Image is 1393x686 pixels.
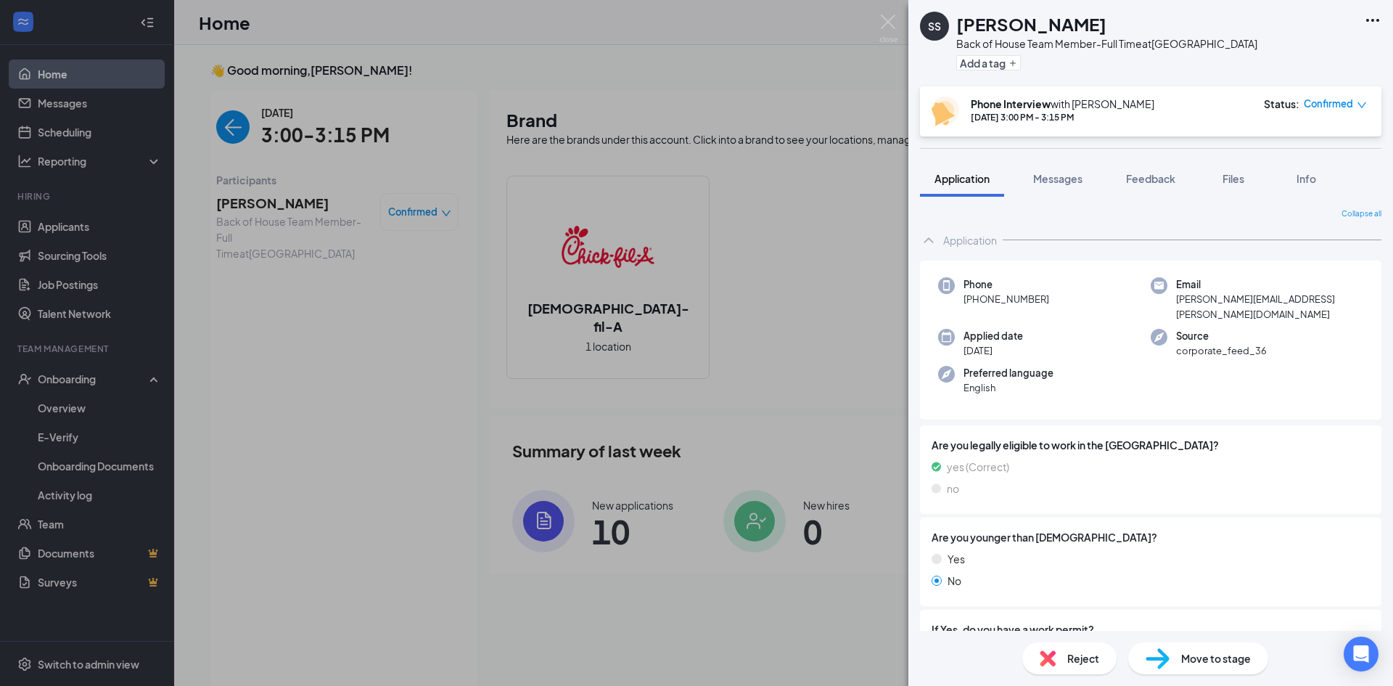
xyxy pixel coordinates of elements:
span: Collapse all [1341,208,1381,220]
span: Preferred language [963,366,1053,380]
svg: Ellipses [1364,12,1381,29]
span: Source [1176,329,1267,343]
span: Phone [963,277,1049,292]
svg: ChevronUp [920,232,937,249]
b: Phone Interview [971,97,1051,110]
span: English [963,380,1053,395]
span: Info [1297,172,1316,185]
div: SS [928,19,941,33]
div: Back of House Team Member-Full Time at [GEOGRAPHIC_DATA] [956,36,1257,51]
div: [DATE] 3:00 PM - 3:15 PM [971,111,1154,123]
span: No [948,573,961,589]
span: yes (Correct) [947,459,1009,475]
span: Feedback [1126,172,1175,185]
span: Applied date [963,329,1023,343]
span: Email [1176,277,1363,292]
span: Move to stage [1181,650,1251,666]
span: Messages [1033,172,1082,185]
span: corporate_feed_36 [1176,343,1267,358]
span: [PHONE_NUMBER] [963,292,1049,306]
h1: [PERSON_NAME] [956,12,1106,36]
div: Application [943,233,997,248]
span: Are you legally eligible to work in the [GEOGRAPHIC_DATA]? [932,437,1370,453]
div: with [PERSON_NAME] [971,97,1154,111]
span: [PERSON_NAME][EMAIL_ADDRESS][PERSON_NAME][DOMAIN_NAME] [1176,292,1363,322]
span: Reject [1067,650,1099,666]
svg: Plus [1008,59,1017,68]
span: no [947,481,959,497]
span: down [1357,100,1367,110]
span: Application [934,172,990,185]
span: If Yes, do you have a work permit? [932,621,1094,637]
button: PlusAdd a tag [956,55,1021,70]
span: Yes [948,551,965,567]
div: Open Intercom Messenger [1344,637,1378,671]
span: Files [1223,172,1244,185]
div: Status : [1264,97,1299,111]
span: Confirmed [1304,97,1353,111]
span: Are you younger than [DEMOGRAPHIC_DATA]? [932,529,1157,545]
span: [DATE] [963,343,1023,358]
